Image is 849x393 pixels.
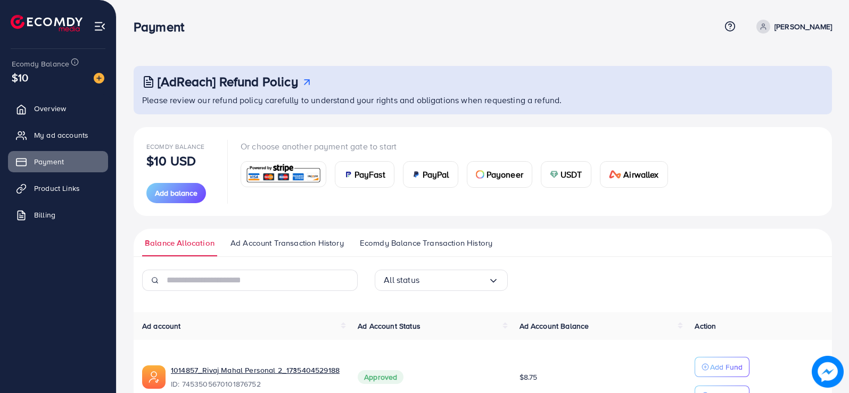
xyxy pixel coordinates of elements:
[467,161,532,188] a: cardPayoneer
[142,365,166,389] img: ic-ads-acc.e4c84228.svg
[11,15,83,31] img: logo
[375,270,508,291] div: Search for option
[171,365,340,375] a: 1014857_Rivaj Mahal Personal 2_1735404529188
[520,321,589,331] span: Ad Account Balance
[550,170,558,179] img: card
[12,58,69,69] span: Ecomdy Balance
[146,183,206,203] button: Add balance
[695,321,716,331] span: Action
[171,365,341,389] div: <span class='underline'>1014857_Rivaj Mahal Personal 2_1735404529188</span></br>7453505670101876752
[241,140,677,153] p: Or choose another payment gate to start
[34,103,66,114] span: Overview
[487,168,523,181] span: Payoneer
[94,20,106,32] img: menu
[146,154,196,167] p: $10 USD
[34,130,88,140] span: My ad accounts
[623,168,658,181] span: Airwallex
[344,170,352,179] img: card
[710,361,743,373] p: Add Fund
[384,272,419,288] span: All status
[34,156,64,167] span: Payment
[8,204,108,225] a: Billing
[812,356,844,388] img: image
[403,161,458,188] a: cardPayPal
[8,151,108,172] a: Payment
[8,98,108,119] a: Overview
[476,170,484,179] img: card
[520,372,538,382] span: $8.75
[158,74,298,89] h3: [AdReach] Refund Policy
[12,70,28,85] span: $10
[145,237,215,249] span: Balance Allocation
[155,188,197,198] span: Add balance
[146,142,204,151] span: Ecomdy Balance
[335,161,394,188] a: cardPayFast
[241,161,326,187] a: card
[423,168,449,181] span: PayPal
[230,237,344,249] span: Ad Account Transaction History
[142,94,826,106] p: Please review our refund policy carefully to understand your rights and obligations when requesti...
[142,321,181,331] span: Ad account
[171,379,341,389] span: ID: 7453505670101876752
[774,20,832,33] p: [PERSON_NAME]
[94,73,104,83] img: image
[695,357,749,377] button: Add Fund
[355,168,385,181] span: PayFast
[358,370,403,384] span: Approved
[34,183,80,194] span: Product Links
[600,161,668,188] a: cardAirwallex
[358,321,421,331] span: Ad Account Status
[8,178,108,199] a: Product Links
[541,161,591,188] a: cardUSDT
[412,170,421,179] img: card
[560,168,582,181] span: USDT
[34,210,55,220] span: Billing
[134,19,193,35] h3: Payment
[419,272,488,288] input: Search for option
[360,237,492,249] span: Ecomdy Balance Transaction History
[244,163,323,186] img: card
[8,124,108,146] a: My ad accounts
[609,170,622,179] img: card
[752,20,832,34] a: [PERSON_NAME]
